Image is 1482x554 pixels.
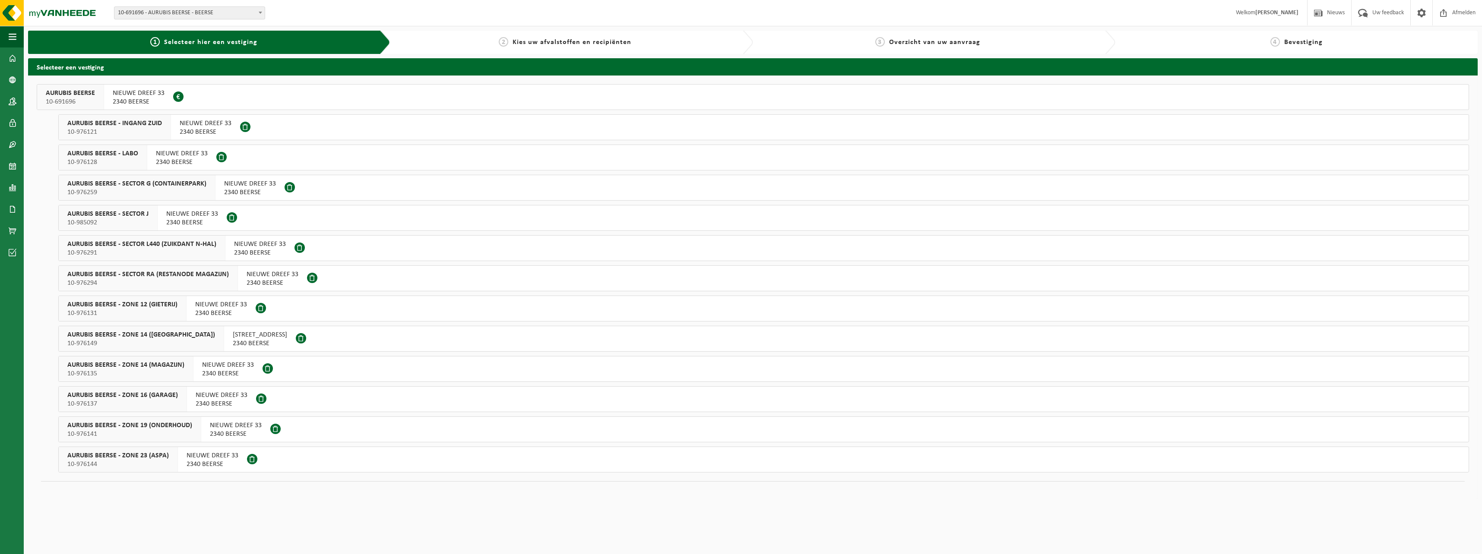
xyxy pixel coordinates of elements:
span: 2340 BEERSE [113,98,165,106]
span: 2340 BEERSE [247,279,298,287]
button: AURUBIS BEERSE - SECTOR G (CONTAINERPARK) 10-976259 NIEUWE DREEF 332340 BEERSE [58,175,1469,201]
span: 4 [1270,37,1280,47]
button: AURUBIS BEERSE - ZONE 23 (ASPA) 10-976144 NIEUWE DREEF 332340 BEERSE [58,447,1469,472]
button: AURUBIS BEERSE - SECTOR RA (RESTANODE MAGAZIJN) 10-976294 NIEUWE DREEF 332340 BEERSE [58,265,1469,291]
button: AURUBIS BEERSE - ZONE 14 ([GEOGRAPHIC_DATA]) 10-976149 [STREET_ADDRESS]2340 BEERSE [58,326,1469,352]
span: Overzicht van uw aanvraag [889,39,980,46]
span: NIEUWE DREEF 33 [196,391,247,400]
span: 2340 BEERSE [195,309,247,318]
button: AURUBIS BEERSE - LABO 10-976128 NIEUWE DREEF 332340 BEERSE [58,145,1469,170]
span: 2340 BEERSE [156,158,208,167]
strong: [PERSON_NAME] [1255,9,1298,16]
span: 10-985092 [67,218,149,227]
span: 10-976131 [67,309,177,318]
span: NIEUWE DREEF 33 [224,179,276,188]
span: NIEUWE DREEF 33 [180,119,231,128]
span: AURUBIS BEERSE - LABO [67,149,138,158]
span: 1 [150,37,160,47]
span: 10-691696 - AURUBIS BEERSE - BEERSE [114,6,265,19]
span: AURUBIS BEERSE - ZONE 23 (ASPA) [67,451,169,460]
span: 10-976149 [67,339,215,348]
span: NIEUWE DREEF 33 [113,89,165,98]
span: 10-976137 [67,400,178,408]
span: 10-976144 [67,460,169,469]
button: AURUBIS BEERSE - SECTOR J 10-985092 NIEUWE DREEF 332340 BEERSE [58,205,1469,231]
span: 2340 BEERSE [196,400,247,408]
span: 2340 BEERSE [224,188,276,197]
span: AURUBIS BEERSE - ZONE 19 (ONDERHOUD) [67,421,192,430]
span: 10-976121 [67,128,162,136]
button: AURUBIS BEERSE - SECTOR L440 (ZUIKDANT N-HAL) 10-976291 NIEUWE DREEF 332340 BEERSE [58,235,1469,261]
span: AURUBIS BEERSE - SECTOR G (CONTAINERPARK) [67,179,206,188]
span: 2340 BEERSE [233,339,287,348]
span: 2340 BEERSE [187,460,238,469]
button: AURUBIS BEERSE 10-691696 NIEUWE DREEF 332340 BEERSE [37,84,1469,110]
span: AURUBIS BEERSE - ZONE 12 (GIETERIJ) [67,300,177,309]
button: AURUBIS BEERSE - ZONE 12 (GIETERIJ) 10-976131 NIEUWE DREEF 332340 BEERSE [58,296,1469,321]
span: 2340 BEERSE [180,128,231,136]
button: AURUBIS BEERSE - ZONE 14 (MAGAZIJN) 10-976135 NIEUWE DREEF 332340 BEERSE [58,356,1469,382]
span: AURUBIS BEERSE - SECTOR J [67,210,149,218]
span: 10-976294 [67,279,229,287]
span: AURUBIS BEERSE - INGANG ZUID [67,119,162,128]
span: 10-976259 [67,188,206,197]
span: AURUBIS BEERSE - ZONE 14 (MAGAZIJN) [67,361,184,369]
span: AURUBIS BEERSE - SECTOR RA (RESTANODE MAGAZIJN) [67,270,229,279]
span: NIEUWE DREEF 33 [195,300,247,309]
span: Bevestiging [1284,39,1323,46]
button: AURUBIS BEERSE - ZONE 16 (GARAGE) 10-976137 NIEUWE DREEF 332340 BEERSE [58,386,1469,412]
span: AURUBIS BEERSE - SECTOR L440 (ZUIKDANT N-HAL) [67,240,216,249]
span: 2 [499,37,508,47]
span: NIEUWE DREEF 33 [156,149,208,158]
span: Kies uw afvalstoffen en recipiënten [513,39,631,46]
span: 10-976135 [67,369,184,378]
span: NIEUWE DREEF 33 [234,240,286,249]
span: NIEUWE DREEF 33 [202,361,254,369]
span: 3 [875,37,885,47]
span: 10-691696 [46,98,95,106]
span: AURUBIS BEERSE - ZONE 16 (GARAGE) [67,391,178,400]
span: 2340 BEERSE [210,430,262,438]
span: 2340 BEERSE [166,218,218,227]
span: 10-976291 [67,249,216,257]
span: [STREET_ADDRESS] [233,331,287,339]
span: NIEUWE DREEF 33 [210,421,262,430]
span: AURUBIS BEERSE - ZONE 14 ([GEOGRAPHIC_DATA]) [67,331,215,339]
span: AURUBIS BEERSE [46,89,95,98]
span: 2340 BEERSE [234,249,286,257]
span: NIEUWE DREEF 33 [166,210,218,218]
span: NIEUWE DREEF 33 [187,451,238,460]
span: 10-976141 [67,430,192,438]
span: 2340 BEERSE [202,369,254,378]
span: 10-976128 [67,158,138,167]
button: AURUBIS BEERSE - ZONE 19 (ONDERHOUD) 10-976141 NIEUWE DREEF 332340 BEERSE [58,416,1469,442]
span: 10-691696 - AURUBIS BEERSE - BEERSE [114,7,265,19]
button: AURUBIS BEERSE - INGANG ZUID 10-976121 NIEUWE DREEF 332340 BEERSE [58,114,1469,140]
span: NIEUWE DREEF 33 [247,270,298,279]
span: Selecteer hier een vestiging [164,39,257,46]
h2: Selecteer een vestiging [28,58,1478,75]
